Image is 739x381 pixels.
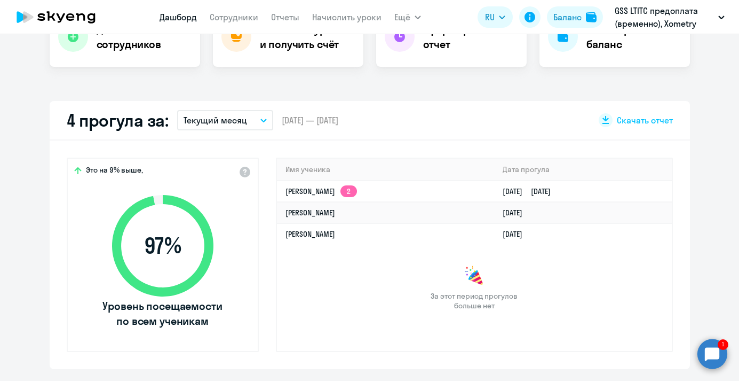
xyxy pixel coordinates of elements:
span: Скачать отчет [617,114,673,126]
img: balance [586,12,597,22]
span: Уровень посещаемости по всем ученикам [101,299,224,329]
a: Начислить уроки [312,12,382,22]
span: Ещё [394,11,410,24]
button: Балансbalance [547,6,603,28]
span: За этот период прогулов больше нет [430,291,519,310]
a: [DATE][DATE] [503,186,559,196]
a: [PERSON_NAME]2 [285,186,357,196]
button: Ещё [394,6,421,28]
span: Это на 9% выше, [86,165,143,178]
app-skyeng-badge: 2 [340,185,357,197]
h4: Начислить уроки и получить счёт [260,22,353,52]
a: Отчеты [271,12,299,22]
h4: Добавить сотрудников [97,22,192,52]
h2: 4 прогула за: [67,110,169,131]
div: Баланс [553,11,582,24]
span: 97 % [101,233,224,259]
button: RU [478,6,513,28]
a: [DATE] [503,229,531,239]
a: [DATE] [503,208,531,217]
th: Дата прогула [494,159,671,181]
button: GSS LTITC предоплата (временно), Xometry Europe GmbH [609,4,730,30]
h4: Сформировать отчет [423,22,518,52]
span: [DATE] — [DATE] [282,114,338,126]
h4: Посмотреть баланс [586,22,681,52]
a: Дашборд [160,12,197,22]
a: [PERSON_NAME] [285,208,335,217]
th: Имя ученика [277,159,495,181]
a: [PERSON_NAME] [285,229,335,239]
img: congrats [464,266,485,287]
p: GSS LTITC предоплата (временно), Xometry Europe GmbH [615,4,714,30]
span: RU [485,11,495,24]
button: Текущий месяц [177,110,273,130]
a: Сотрудники [210,12,258,22]
p: Текущий месяц [184,114,247,127]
